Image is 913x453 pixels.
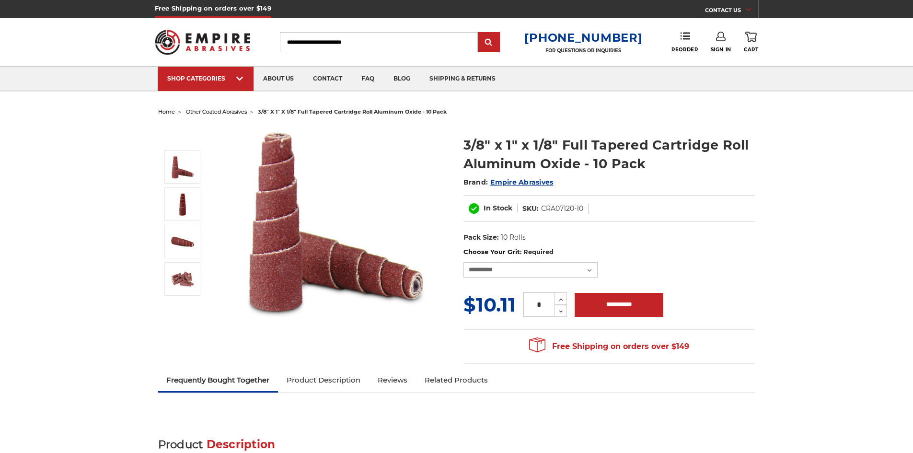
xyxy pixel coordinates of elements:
[186,108,247,115] a: other coated abrasives
[254,67,303,91] a: about us
[671,32,698,52] a: Reorder
[420,67,505,91] a: shipping & returns
[171,192,195,216] img: Tapered Cartridge Roll 3/8" x 1" x 1/8"
[158,438,203,451] span: Product
[541,204,583,214] dd: CRA07120-10
[158,108,175,115] a: home
[711,46,731,53] span: Sign In
[167,75,244,82] div: SHOP CATEGORIES
[463,293,516,316] span: $10.11
[171,267,195,291] img: Cartridge Roll 3/8" x 1" x 1/8" Tapered A/O
[463,247,755,257] label: Choose Your Grit:
[463,136,755,173] h1: 3/8" x 1" x 1/8" Full Tapered Cartridge Roll Aluminum Oxide - 10 Pack
[416,370,497,391] a: Related Products
[523,248,554,256] small: Required
[278,370,369,391] a: Product Description
[207,438,276,451] span: Description
[744,46,758,53] span: Cart
[524,31,642,45] a: [PHONE_NUMBER]
[352,67,384,91] a: faq
[744,32,758,53] a: Cart
[171,230,195,254] img: Cartridge Roll 3/8" x 1" x 1/8" Tapered Aluminum Oxide
[155,23,251,61] img: Empire Abrasives
[463,232,499,243] dt: Pack Size:
[240,126,432,317] img: Cartridge Roll 3/8" x 1" x 1/8" Full Tapered
[490,178,553,186] a: Empire Abrasives
[484,204,512,212] span: In Stock
[529,337,689,356] span: Free Shipping on orders over $149
[158,370,278,391] a: Frequently Bought Together
[171,155,195,179] img: Cartridge Roll 3/8" x 1" x 1/8" Full Tapered
[463,178,488,186] span: Brand:
[258,108,447,115] span: 3/8" x 1" x 1/8" full tapered cartridge roll aluminum oxide - 10 pack
[369,370,416,391] a: Reviews
[671,46,698,53] span: Reorder
[479,33,498,52] input: Submit
[705,5,758,18] a: CONTACT US
[524,47,642,54] p: FOR QUESTIONS OR INQUIRIES
[303,67,352,91] a: contact
[522,204,539,214] dt: SKU:
[501,232,526,243] dd: 10 Rolls
[384,67,420,91] a: blog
